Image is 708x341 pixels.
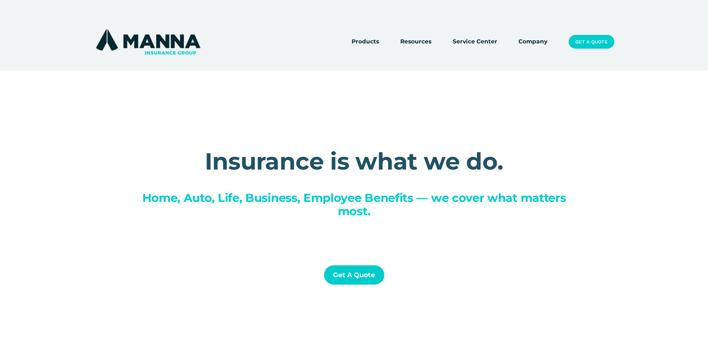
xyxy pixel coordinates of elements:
a: folder dropdown [400,37,431,47]
a: folder dropdown [352,37,379,47]
a: Company [518,37,547,47]
span: Resources [400,37,431,46]
strong: Insurance is what we do. [205,147,504,176]
a: Get a Quote [324,265,384,285]
a: Service Center [453,37,497,47]
span: Products [352,37,379,46]
a: Get a Quote [569,35,614,49]
span: Home, Auto, Life, Business, Employee Benefits — we cover what matters most. [142,191,569,218]
img: Manna Insurance Group [94,27,202,56]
